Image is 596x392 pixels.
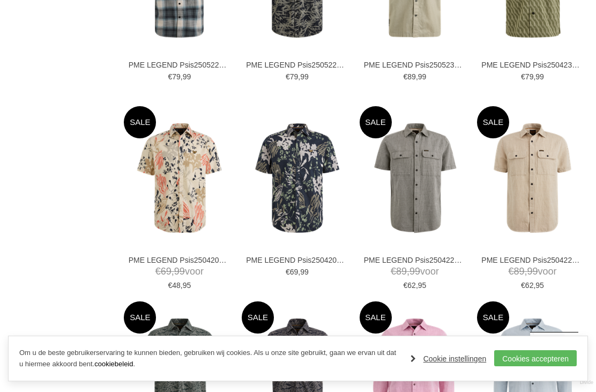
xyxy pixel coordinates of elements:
[298,268,300,276] span: ,
[19,347,400,370] p: Om u de beste gebruikerservaring te kunnen bieden, gebruiken wij cookies. Als u onze site gebruik...
[407,72,416,81] span: 89
[418,72,427,81] span: 99
[530,332,578,380] a: Terug naar boven
[172,266,174,277] span: ,
[174,266,185,277] span: 99
[404,281,408,290] span: €
[183,281,191,290] span: 95
[533,281,535,290] span: ,
[524,266,527,277] span: ,
[525,281,534,290] span: 62
[300,268,309,276] span: 99
[364,255,466,265] a: PME LEGEND Psis2504220 Overhemden
[94,360,133,368] a: cookiebeleid
[513,266,524,277] span: 89
[527,266,538,277] span: 99
[242,123,353,234] img: PME LEGEND Psis2504204 Overhemden
[508,266,513,277] span: €
[364,60,466,70] a: PME LEGEND Psis2505230 Overhemden
[481,60,583,70] a: PME LEGEND Psis2504236 Overhemden
[407,281,416,290] span: 62
[129,265,230,278] span: voor
[286,268,290,276] span: €
[416,281,418,290] span: ,
[246,60,348,70] a: PME LEGEND Psis2505228 Overhemden
[391,266,396,277] span: €
[246,255,348,265] a: PME LEGEND Psis2504204 Overhemden
[155,266,161,277] span: €
[300,72,309,81] span: 99
[360,123,471,234] img: PME LEGEND Psis2504220 Overhemden
[290,268,299,276] span: 69
[168,281,172,290] span: €
[181,72,183,81] span: ,
[407,266,409,277] span: ,
[404,72,408,81] span: €
[409,266,420,277] span: 99
[535,281,544,290] span: 95
[181,281,183,290] span: ,
[298,72,300,81] span: ,
[411,351,487,367] a: Cookie instellingen
[481,255,583,265] a: PME LEGEND Psis2504220 Overhemden
[521,281,525,290] span: €
[521,72,525,81] span: €
[290,72,299,81] span: 79
[533,72,535,81] span: ,
[129,60,230,70] a: PME LEGEND Psis2505224 Overhemden
[286,72,290,81] span: €
[535,72,544,81] span: 99
[418,281,427,290] span: 95
[172,281,181,290] span: 48
[124,123,235,234] img: PME LEGEND Psis2504204 Overhemden
[396,266,407,277] span: 89
[525,72,534,81] span: 79
[129,255,230,265] a: PME LEGEND Psis2504204 Overhemden
[416,72,418,81] span: ,
[481,265,583,278] span: voor
[168,72,172,81] span: €
[183,72,191,81] span: 99
[161,266,172,277] span: 69
[494,350,577,366] a: Cookies accepteren
[172,72,181,81] span: 79
[364,265,466,278] span: voor
[477,123,588,234] img: PME LEGEND Psis2504220 Overhemden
